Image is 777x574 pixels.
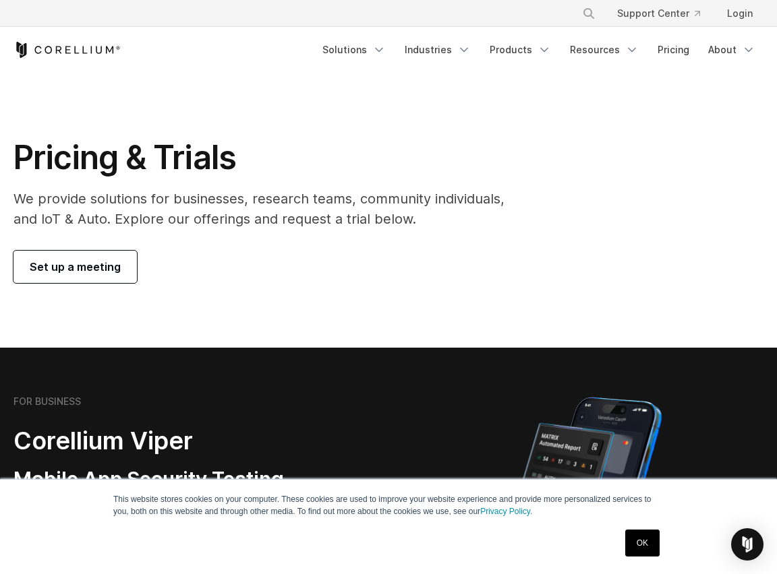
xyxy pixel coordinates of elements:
[13,467,324,492] h3: Mobile App Security Testing
[716,1,764,26] a: Login
[731,528,764,561] div: Open Intercom Messenger
[566,1,764,26] div: Navigation Menu
[13,189,505,229] p: We provide solutions for businesses, research teams, community individuals, and IoT & Auto. Explo...
[700,38,764,62] a: About
[314,38,394,62] a: Solutions
[13,251,137,283] a: Set up a meeting
[397,38,479,62] a: Industries
[606,1,711,26] a: Support Center
[480,507,532,516] a: Privacy Policy.
[30,259,121,275] span: Set up a meeting
[13,42,121,58] a: Corellium Home
[650,38,697,62] a: Pricing
[577,1,601,26] button: Search
[482,38,559,62] a: Products
[13,426,324,456] h2: Corellium Viper
[13,395,81,408] h6: FOR BUSINESS
[562,38,647,62] a: Resources
[625,530,660,556] a: OK
[314,38,764,62] div: Navigation Menu
[113,493,664,517] p: This website stores cookies on your computer. These cookies are used to improve your website expe...
[13,137,505,178] h1: Pricing & Trials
